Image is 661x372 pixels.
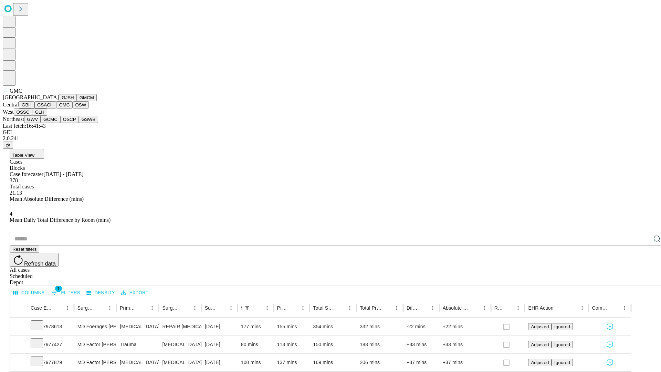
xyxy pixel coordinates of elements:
[10,190,22,196] span: 21.13
[43,171,83,177] span: [DATE] - [DATE]
[241,318,270,335] div: 177 mins
[13,339,24,351] button: Expand
[10,246,39,253] button: Reset filters
[31,305,52,311] div: Case Epic Id
[205,305,216,311] div: Surgery Date
[494,305,503,311] div: Resolved in EHR
[31,318,71,335] div: 7978613
[6,143,10,148] span: @
[79,116,98,123] button: GSWB
[31,354,71,371] div: 7977879
[554,360,570,365] span: Ignored
[162,354,198,371] div: [MEDICAL_DATA]
[120,336,155,353] div: Trauma
[528,359,552,366] button: Adjusted
[190,303,200,313] button: Menu
[360,318,400,335] div: 332 mins
[554,342,570,347] span: Ignored
[552,323,573,330] button: Ignored
[3,129,658,135] div: GEI
[162,305,179,311] div: Surgery Name
[14,108,32,116] button: OSSC
[34,101,56,108] button: GSACH
[360,305,381,311] div: Total Predicted Duration
[528,305,553,311] div: EHR Action
[3,94,59,100] span: [GEOGRAPHIC_DATA]
[55,285,62,292] span: 1
[277,336,306,353] div: 113 mins
[242,303,252,313] div: 1 active filter
[138,303,147,313] button: Sort
[77,318,113,335] div: MD Foernges [PERSON_NAME]
[288,303,298,313] button: Sort
[277,305,288,311] div: Predicted In Room Duration
[3,123,46,129] span: Last fetch: 16:41:43
[77,305,95,311] div: Surgeon Name
[63,303,72,313] button: Menu
[592,305,609,311] div: Comments
[428,303,438,313] button: Menu
[443,354,487,371] div: +37 mins
[32,108,47,116] button: GLH
[49,287,82,298] button: Show filters
[77,354,113,371] div: MD Factor [PERSON_NAME]
[11,288,46,298] button: Select columns
[41,116,60,123] button: GCMC
[620,303,629,313] button: Menu
[407,305,418,311] div: Difference
[531,342,549,347] span: Adjusted
[528,323,552,330] button: Adjusted
[480,303,489,313] button: Menu
[10,88,22,94] span: GMC
[253,303,262,313] button: Sort
[217,303,226,313] button: Sort
[470,303,480,313] button: Sort
[10,149,44,159] button: Table View
[12,153,34,158] span: Table View
[59,94,77,101] button: GJSH
[3,116,24,122] span: Northeast
[162,318,198,335] div: REPAIR [MEDICAL_DATA] AGE [DEMOGRAPHIC_DATA] OR MORE INCARCERATED
[360,336,400,353] div: 183 mins
[313,318,353,335] div: 354 mins
[241,354,270,371] div: 100 mins
[205,318,234,335] div: [DATE]
[345,303,355,313] button: Menu
[360,354,400,371] div: 206 mins
[3,102,19,107] span: Central
[77,94,97,101] button: GMCM
[56,101,72,108] button: GMC
[407,318,436,335] div: -22 mins
[382,303,392,313] button: Sort
[313,354,353,371] div: 169 mins
[95,303,105,313] button: Sort
[504,303,513,313] button: Sort
[226,303,236,313] button: Menu
[241,336,270,353] div: 80 mins
[85,288,117,298] button: Density
[262,303,272,313] button: Menu
[120,305,137,311] div: Primary Service
[554,303,564,313] button: Sort
[610,303,620,313] button: Sort
[205,336,234,353] div: [DATE]
[313,336,353,353] div: 150 mins
[31,336,71,353] div: 7977427
[443,305,469,311] div: Absolute Difference
[242,303,252,313] button: Show filters
[180,303,190,313] button: Sort
[3,135,658,142] div: 2.0.241
[335,303,345,313] button: Sort
[10,253,59,267] button: Refresh data
[531,324,549,329] span: Adjusted
[105,303,115,313] button: Menu
[407,354,436,371] div: +37 mins
[3,109,14,115] span: West
[120,318,155,335] div: [MEDICAL_DATA]
[298,303,308,313] button: Menu
[552,341,573,348] button: Ignored
[10,196,84,202] span: Mean Absolute Difference (mins)
[119,288,150,298] button: Export
[552,359,573,366] button: Ignored
[531,360,549,365] span: Adjusted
